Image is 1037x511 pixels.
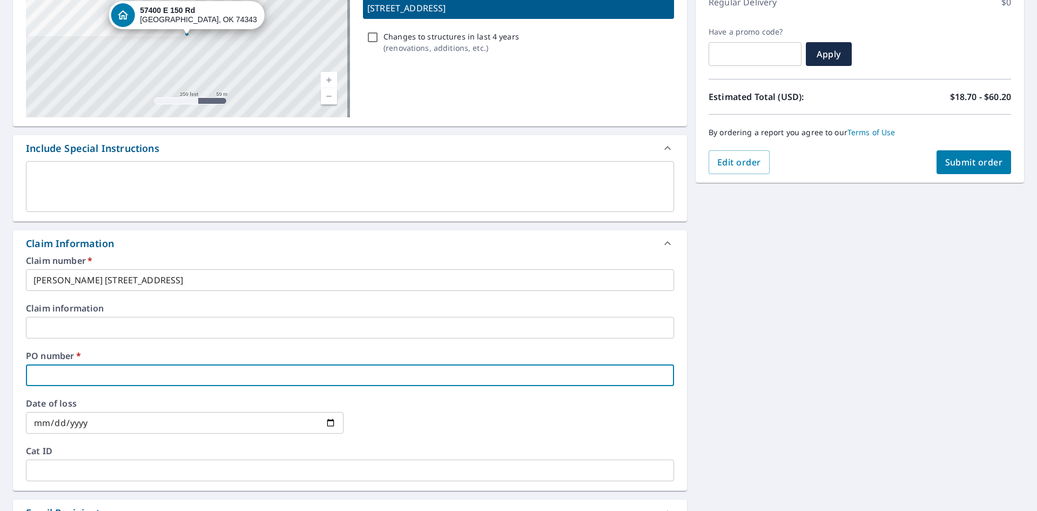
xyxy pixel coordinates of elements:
[26,304,674,313] label: Claim information
[367,2,670,15] p: [STREET_ADDRESS]
[709,27,802,37] label: Have a promo code?
[321,72,337,88] a: Current Level 17, Zoom In
[13,135,687,161] div: Include Special Instructions
[814,48,843,60] span: Apply
[26,141,159,156] div: Include Special Instructions
[13,230,687,256] div: Claim Information
[709,90,860,103] p: Estimated Total (USD):
[709,128,1011,137] p: By ordering a report you agree to our
[109,1,265,35] div: Dropped pin, building 1, Residential property, 57400 E 150 Rd Fairland, OK 74343
[383,42,519,54] p: ( renovations, additions, etc. )
[709,150,770,174] button: Edit order
[383,31,519,42] p: Changes to structures in last 4 years
[26,256,674,265] label: Claim number
[717,156,761,168] span: Edit order
[945,156,1003,168] span: Submit order
[140,6,195,15] strong: 57400 E 150 Rd
[140,6,257,24] div: [GEOGRAPHIC_DATA], OK 74343
[26,351,674,360] label: PO number
[847,127,895,137] a: Terms of Use
[26,447,674,455] label: Cat ID
[26,399,344,408] label: Date of loss
[937,150,1012,174] button: Submit order
[321,88,337,104] a: Current Level 17, Zoom Out
[26,236,114,251] div: Claim Information
[806,42,852,66] button: Apply
[950,90,1011,103] p: $18.70 - $60.20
